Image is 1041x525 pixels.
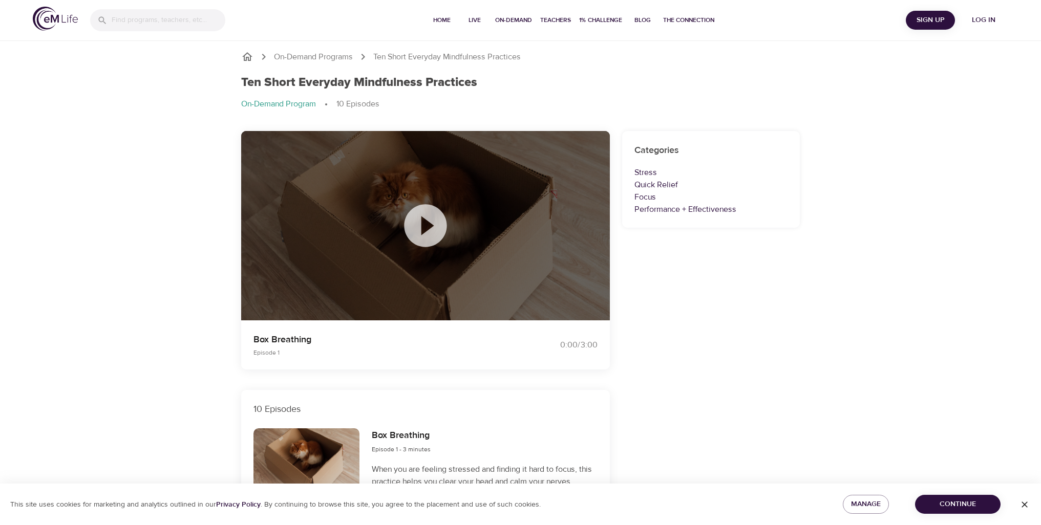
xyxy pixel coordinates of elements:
[336,98,379,110] p: 10 Episodes
[274,51,353,63] a: On-Demand Programs
[630,15,655,26] span: Blog
[33,7,78,31] img: logo
[634,203,788,215] p: Performance + Effectiveness
[963,14,1004,27] span: Log in
[634,166,788,179] p: Stress
[241,98,800,111] nav: breadcrumb
[634,143,788,158] h6: Categories
[253,348,508,357] p: Episode 1
[521,339,598,351] div: 0:00 / 3:00
[372,445,431,453] span: Episode 1 - 3 minutes
[851,498,881,511] span: Manage
[241,75,477,90] h1: Ten Short Everyday Mindfulness Practices
[906,11,955,30] button: Sign Up
[112,9,225,31] input: Find programs, teachers, etc...
[915,495,1001,514] button: Continue
[540,15,571,26] span: Teachers
[430,15,454,26] span: Home
[253,402,598,416] p: 10 Episodes
[462,15,487,26] span: Live
[579,15,622,26] span: 1% Challenge
[843,495,889,514] button: Manage
[910,14,951,27] span: Sign Up
[634,191,788,203] p: Focus
[495,15,532,26] span: On-Demand
[959,11,1008,30] button: Log in
[216,500,261,509] a: Privacy Policy
[663,15,714,26] span: The Connection
[241,98,316,110] p: On-Demand Program
[372,428,431,443] h6: Box Breathing
[253,333,508,346] p: Box Breathing
[923,498,992,511] span: Continue
[373,51,521,63] p: Ten Short Everyday Mindfulness Practices
[634,179,788,191] p: Quick Relief
[372,463,597,488] p: When you are feeling stressed and finding it hard to focus, this practice helps you clear your he...
[241,51,800,63] nav: breadcrumb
